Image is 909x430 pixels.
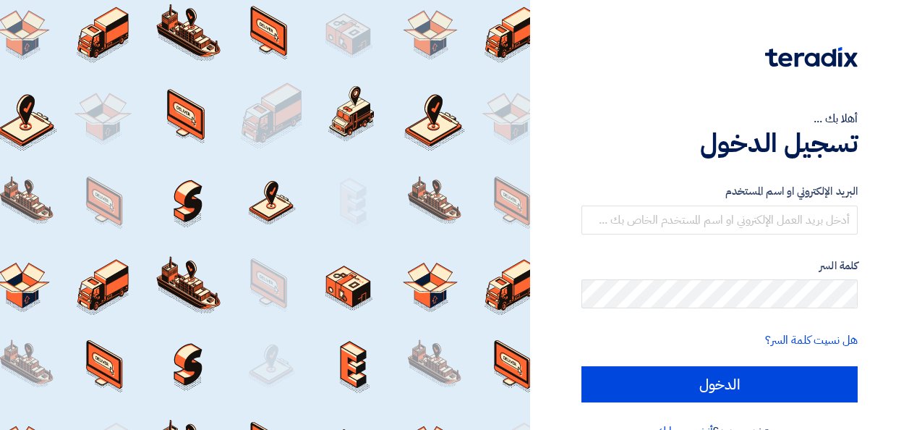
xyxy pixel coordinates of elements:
input: أدخل بريد العمل الإلكتروني او اسم المستخدم الخاص بك ... [581,206,858,235]
img: Teradix logo [765,47,858,67]
input: الدخول [581,366,858,402]
h1: تسجيل الدخول [581,127,858,159]
a: هل نسيت كلمة السر؟ [765,332,858,349]
label: البريد الإلكتروني او اسم المستخدم [581,183,858,200]
div: أهلا بك ... [581,110,858,127]
label: كلمة السر [581,258,858,274]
